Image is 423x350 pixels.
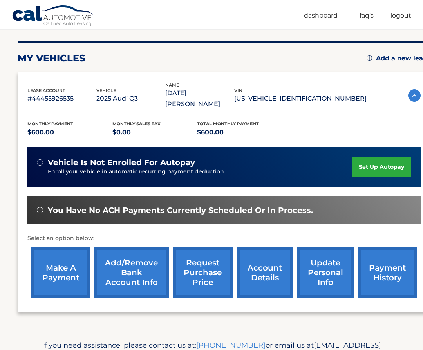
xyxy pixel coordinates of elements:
p: 2025 Audi Q3 [96,93,165,104]
a: make a payment [31,247,90,298]
span: Monthly sales Tax [112,121,161,126]
p: [US_VEHICLE_IDENTIFICATION_NUMBER] [234,93,367,104]
img: accordion-active.svg [408,89,421,102]
a: update personal info [297,247,354,298]
a: FAQ's [360,9,374,23]
img: alert-white.svg [37,159,43,166]
span: vehicle [96,88,116,93]
a: Cal Automotive [12,5,94,28]
span: vehicle is not enrolled for autopay [48,158,195,168]
a: payment history [358,247,417,298]
a: set up autopay [352,157,411,177]
span: Monthly Payment [27,121,73,126]
a: account details [237,247,293,298]
p: $0.00 [112,127,197,138]
p: [DATE][PERSON_NAME] [165,88,234,110]
span: Total Monthly Payment [197,121,259,126]
p: Select an option below: [27,234,421,243]
a: Dashboard [304,9,338,23]
h2: my vehicles [18,52,85,64]
a: request purchase price [173,247,233,298]
span: lease account [27,88,65,93]
img: add.svg [367,55,372,61]
span: You have no ACH payments currently scheduled or in process. [48,206,313,215]
p: $600.00 [27,127,112,138]
span: vin [234,88,242,93]
a: Add/Remove bank account info [94,247,169,298]
p: $600.00 [197,127,282,138]
a: Logout [390,9,411,23]
img: alert-white.svg [37,207,43,213]
a: [PHONE_NUMBER] [196,341,266,350]
p: #44455926535 [27,93,96,104]
span: name [165,82,179,88]
p: Enroll your vehicle in automatic recurring payment deduction. [48,168,352,176]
